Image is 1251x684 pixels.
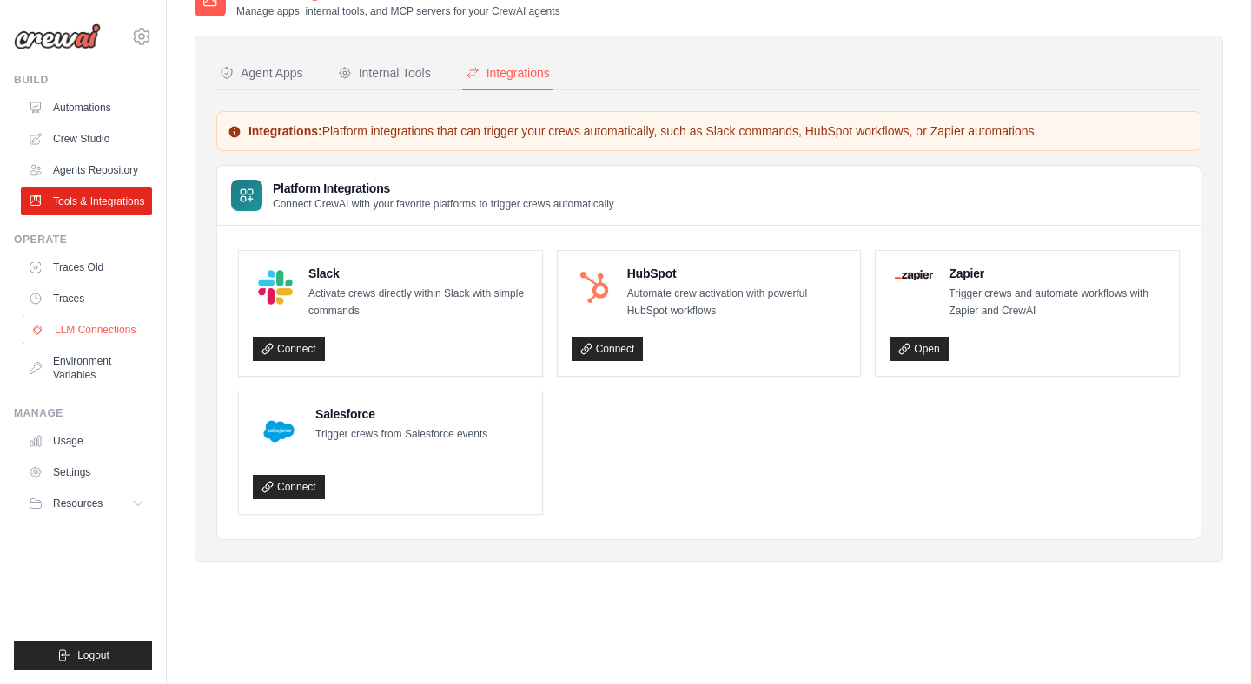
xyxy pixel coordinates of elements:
div: Operate [14,233,152,247]
img: HubSpot Logo [577,270,612,305]
a: Agents Repository [21,156,152,184]
button: Integrations [462,57,553,90]
button: Agent Apps [216,57,307,90]
p: Automate crew activation with powerful HubSpot workflows [627,286,847,319]
a: Traces [21,285,152,312]
img: Zapier Logo [895,270,933,280]
a: Tools & Integrations [21,187,152,215]
h3: Platform Integrations [273,180,614,197]
p: Platform integrations that can trigger your crews automatically, such as Slack commands, HubSpot ... [228,122,1190,140]
span: Logout [77,648,109,662]
a: Crew Studio [21,125,152,153]
a: Connect [253,337,325,361]
h4: Slack [308,265,528,282]
img: Logo [14,23,101,49]
div: Agent Apps [220,64,303,82]
button: Resources [21,490,152,517]
a: LLM Connections [23,316,154,344]
p: Trigger crews and automate workflows with Zapier and CrewAI [949,286,1165,319]
img: Slack Logo [258,270,293,305]
img: Salesforce Logo [258,411,300,452]
a: Open [890,337,948,361]
a: Connect [253,475,325,499]
p: Activate crews directly within Slack with simple commands [308,286,528,319]
a: Settings [21,458,152,486]
button: Internal Tools [334,57,434,90]
h4: Salesforce [315,405,487,423]
p: Manage apps, internal tools, and MCP servers for your CrewAI agents [236,4,560,18]
a: Environment Variables [21,347,152,389]
a: Automations [21,94,152,122]
div: Build [14,73,152,87]
button: Logout [14,641,152,670]
h4: Zapier [949,265,1165,282]
p: Connect CrewAI with your favorite platforms to trigger crews automatically [273,197,614,211]
div: Internal Tools [338,64,431,82]
h4: HubSpot [627,265,847,282]
p: Trigger crews from Salesforce events [315,426,487,444]
a: Usage [21,427,152,455]
strong: Integrations: [248,124,322,138]
div: Integrations [466,64,550,82]
span: Resources [53,497,103,510]
a: Connect [572,337,644,361]
a: Traces Old [21,253,152,281]
div: Manage [14,406,152,420]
